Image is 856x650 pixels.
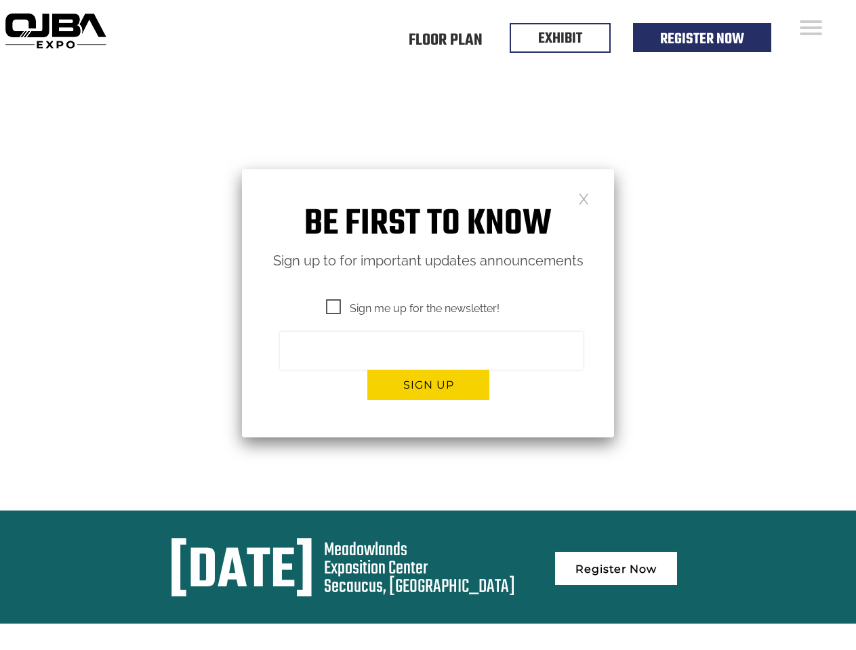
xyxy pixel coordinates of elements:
a: Register Now [555,552,677,585]
a: Register Now [660,28,744,51]
span: Sign me up for the newsletter! [326,300,500,317]
p: Sign up to for important updates announcements [242,249,614,273]
h1: Be first to know [242,203,614,246]
a: EXHIBIT [538,27,582,50]
div: [DATE] [169,541,314,603]
a: Close [578,192,590,204]
button: Sign up [367,370,489,400]
div: Meadowlands Exposition Center Secaucus, [GEOGRAPHIC_DATA] [324,541,515,596]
